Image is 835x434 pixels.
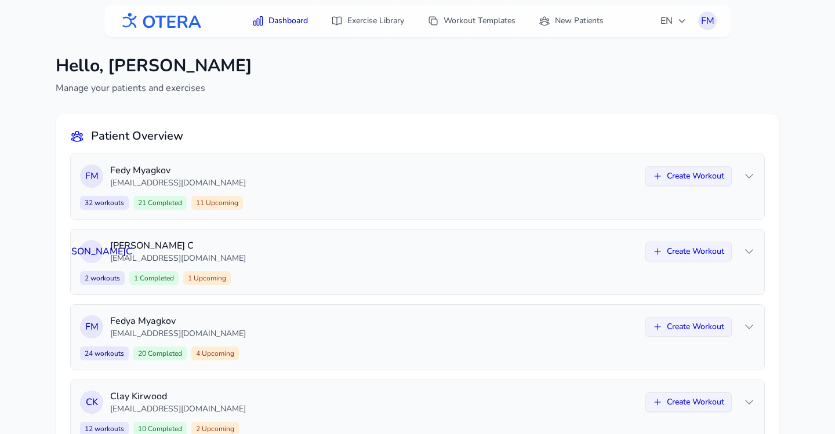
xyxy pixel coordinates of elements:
span: 1 [183,271,231,285]
span: C K [86,395,98,409]
a: Workout Templates [420,10,522,31]
span: Completed [146,198,182,207]
a: Dashboard [245,10,315,31]
span: EN [660,14,687,28]
span: F M [85,169,99,183]
span: 2 [80,271,125,285]
button: FM [698,12,717,30]
p: [PERSON_NAME] С [110,239,638,253]
p: [EMAIL_ADDRESS][DOMAIN_NAME] [110,328,638,340]
button: Create Workout [645,392,732,412]
span: 1 [129,271,179,285]
img: OTERA logo [118,8,202,34]
span: 32 [80,196,129,210]
span: 21 [133,196,187,210]
span: 11 [191,196,243,210]
span: 4 [191,347,239,360]
span: Completed [138,273,174,283]
span: Completed [146,349,182,358]
span: Upcoming [204,198,238,207]
a: New Patients [532,10,611,31]
span: workouts [93,424,124,433]
span: Upcoming [200,424,234,433]
p: [EMAIL_ADDRESS][DOMAIN_NAME] [110,177,638,189]
p: [EMAIL_ADDRESS][DOMAIN_NAME] [110,253,638,264]
span: Completed [146,424,182,433]
button: Create Workout [645,242,732,261]
span: [PERSON_NAME] С [51,245,132,258]
span: 20 [133,347,187,360]
span: Upcoming [192,273,226,283]
span: workouts [93,198,124,207]
button: Create Workout [645,317,732,337]
span: workouts [93,349,124,358]
a: Exercise Library [324,10,411,31]
button: EN [654,9,694,32]
span: F M [85,320,99,334]
span: 24 [80,347,129,360]
span: Upcoming [200,349,234,358]
h1: Hello, [PERSON_NAME] [56,56,252,76]
p: [EMAIL_ADDRESS][DOMAIN_NAME] [110,403,638,415]
h2: Patient Overview [91,128,183,144]
button: Create Workout [645,166,732,186]
p: Manage your patients and exercises [56,81,252,95]
p: Clay Kirwood [110,389,638,403]
span: workouts [89,273,120,283]
p: Fedy Myagkov [110,163,638,177]
p: Fedya Myagkov [110,314,638,328]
